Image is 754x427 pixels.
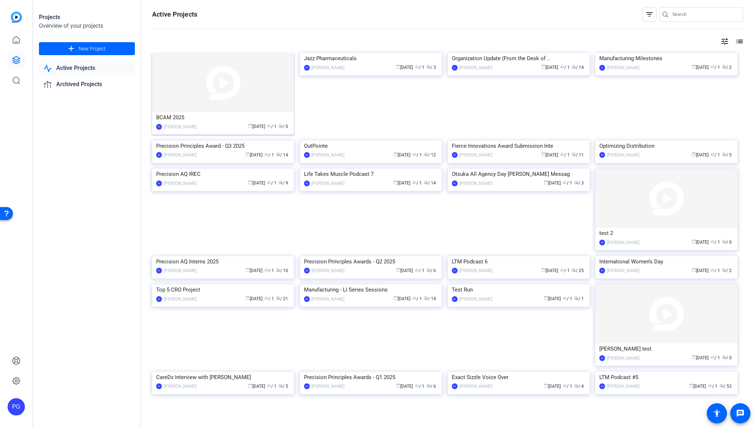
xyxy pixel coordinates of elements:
[541,65,558,70] span: [DATE]
[267,180,271,184] span: group
[412,152,416,156] span: group
[692,355,696,359] span: calendar_today
[164,383,197,390] div: [PERSON_NAME]
[563,384,572,389] span: / 1
[452,152,458,158] div: PG
[541,152,558,157] span: [DATE]
[452,169,586,179] div: Otsuka All Agency Day [PERSON_NAME] Messag
[246,152,250,156] span: calendar_today
[424,152,428,156] span: radio
[156,124,162,130] div: PG
[278,124,288,129] span: / 0
[560,152,564,156] span: group
[304,169,438,179] div: Life Takes Muscle Podcast 7
[560,268,564,272] span: group
[563,181,572,186] span: / 1
[276,268,288,273] span: / 10
[39,13,135,22] div: Projects
[563,296,572,301] span: / 1
[304,65,310,71] div: PG
[722,65,732,70] span: / 2
[396,65,400,69] span: calendar_today
[156,169,290,179] div: Precision AQ IREC
[692,65,696,69] span: calendar_today
[11,12,22,23] img: blue-gradient.svg
[8,398,25,415] div: PG
[415,383,419,388] span: group
[607,64,640,71] div: [PERSON_NAME]
[267,124,277,129] span: / 1
[278,181,288,186] span: / 9
[722,65,726,69] span: radio
[544,296,561,301] span: [DATE]
[426,384,436,389] span: / 6
[264,152,274,157] span: / 1
[459,295,492,303] div: [PERSON_NAME]
[710,355,715,359] span: group
[599,53,733,64] div: Manufacturing Milestones
[304,152,310,158] div: PG
[599,268,605,273] div: PG
[393,180,398,184] span: calendar_today
[722,355,732,360] span: / 0
[574,181,584,186] span: / 3
[156,181,162,186] div: PG
[312,180,344,187] div: [PERSON_NAME]
[710,65,715,69] span: group
[541,65,546,69] span: calendar_today
[574,296,584,301] span: / 1
[541,152,546,156] span: calendar_today
[572,152,584,157] span: / 11
[692,268,709,273] span: [DATE]
[393,152,410,157] span: [DATE]
[276,296,280,300] span: radio
[692,152,709,157] span: [DATE]
[278,180,283,184] span: radio
[264,268,269,272] span: group
[248,124,265,129] span: [DATE]
[544,296,548,300] span: calendar_today
[164,267,197,274] div: [PERSON_NAME]
[304,296,310,302] div: ML
[424,181,436,186] span: / 14
[689,384,706,389] span: [DATE]
[736,409,745,418] mat-icon: message
[692,268,696,272] span: calendar_today
[396,383,400,388] span: calendar_today
[267,181,277,186] span: / 1
[452,65,458,71] div: LS
[452,181,458,186] div: PG
[415,268,419,272] span: group
[393,296,398,300] span: calendar_today
[599,355,605,361] div: PG
[692,65,709,70] span: [DATE]
[544,181,561,186] span: [DATE]
[412,296,422,301] span: / 1
[248,384,265,389] span: [DATE]
[719,383,724,388] span: radio
[452,296,458,302] div: ML
[264,268,274,273] span: / 1
[278,124,283,128] span: radio
[156,383,162,389] div: PG
[459,180,492,187] div: [PERSON_NAME]
[572,268,576,272] span: radio
[722,240,732,245] span: / 0
[708,383,712,388] span: group
[396,268,413,273] span: [DATE]
[599,65,605,71] div: LS
[264,152,269,156] span: group
[164,180,197,187] div: [PERSON_NAME]
[452,53,586,64] div: Organization Update (From the Desk of ..
[396,268,400,272] span: calendar_today
[393,181,410,186] span: [DATE]
[156,268,162,273] div: PG
[276,152,288,157] span: / 14
[267,384,277,389] span: / 1
[599,343,733,354] div: [PERSON_NAME] test
[264,296,274,301] span: / 1
[304,284,438,295] div: Manufacturing - LI Series Sessions
[156,152,162,158] div: ML
[459,383,492,390] div: [PERSON_NAME]
[393,152,398,156] span: calendar_today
